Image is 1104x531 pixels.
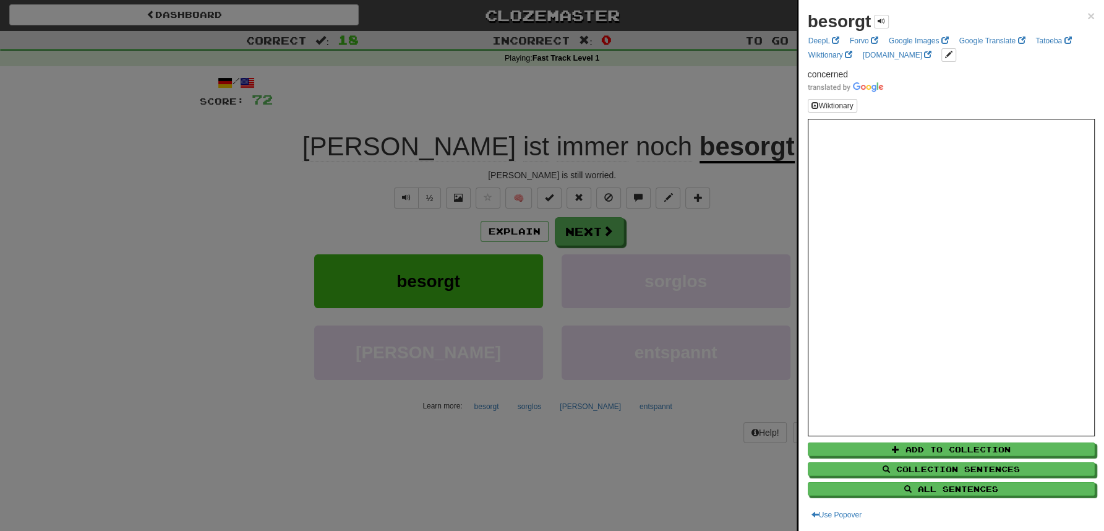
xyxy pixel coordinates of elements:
button: Wiktionary [808,99,857,113]
button: edit links [941,48,956,62]
button: Use Popover [808,508,865,522]
button: Add to Collection [808,442,1095,456]
button: Close [1087,9,1095,22]
span: × [1087,9,1095,23]
a: Google Translate [956,34,1029,48]
a: Tatoeba [1032,34,1075,48]
button: All Sentences [808,482,1095,496]
span: concerned [808,69,848,79]
a: [DOMAIN_NAME] [859,48,935,62]
a: Forvo [846,34,882,48]
a: DeepL [805,34,843,48]
strong: besorgt [808,12,871,31]
button: Collection Sentences [808,462,1095,476]
a: Google Images [885,34,952,48]
a: Wiktionary [805,48,856,62]
img: Color short [808,82,883,92]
